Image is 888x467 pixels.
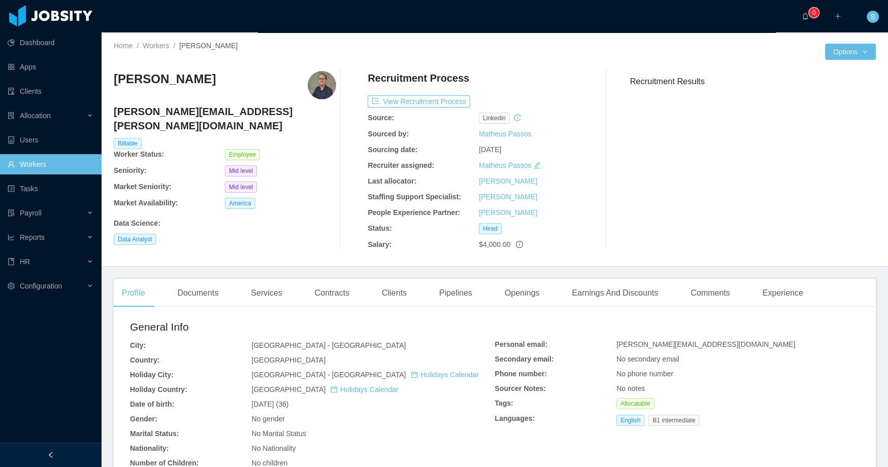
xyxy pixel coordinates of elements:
b: Source: [368,114,394,122]
button: Optionsicon: down [825,44,876,60]
div: Experience [754,279,811,307]
span: [GEOGRAPHIC_DATA] [251,356,325,364]
b: Tags: [495,399,513,407]
span: No phone number [616,370,673,378]
span: / [137,42,139,50]
b: Languages: [495,414,535,422]
a: Matheus Passos [479,161,532,169]
a: [PERSON_NAME] [479,177,537,185]
b: Holiday City: [130,371,174,379]
a: Matheus Passos [479,130,532,138]
span: Mid level [225,182,257,193]
span: Payroll [20,209,42,217]
span: [GEOGRAPHIC_DATA] - [GEOGRAPHIC_DATA] [251,371,478,379]
span: [PERSON_NAME] [179,42,238,50]
b: Sourcing date: [368,146,417,154]
span: [DATE] (36) [251,400,288,408]
div: Contracts [307,279,357,307]
b: Market Seniority: [114,183,172,191]
span: Billable [114,138,142,149]
div: Earnings And Discounts [564,279,666,307]
h3: [PERSON_NAME] [114,71,216,87]
i: icon: solution [8,112,15,119]
b: Personal email: [495,340,548,348]
span: America [225,198,255,209]
span: [PERSON_NAME][EMAIL_ADDRESS][DOMAIN_NAME] [616,340,795,348]
div: Pipelines [431,279,480,307]
b: Date of birth: [130,400,174,408]
b: Worker Status: [114,150,164,158]
span: S [870,11,875,23]
span: HR [20,258,30,266]
div: Comments [682,279,738,307]
i: icon: bell [802,13,809,20]
div: Openings [497,279,548,307]
a: icon: auditClients [8,81,93,101]
a: icon: calendarHolidays Calendar [411,371,478,379]
b: Status: [368,224,391,232]
span: [GEOGRAPHIC_DATA] [251,385,398,393]
a: icon: appstoreApps [8,57,93,77]
span: No secondary email [616,355,679,363]
span: / [173,42,175,50]
b: Nationality: [130,444,169,452]
a: icon: profileTasks [8,178,93,199]
div: Services [243,279,290,307]
span: Employee [225,149,260,160]
i: icon: book [8,258,15,265]
span: English [616,415,644,426]
h2: General Info [130,319,495,335]
i: icon: setting [8,282,15,290]
span: Data Analyst [114,234,156,245]
i: icon: calendar [331,386,338,393]
b: Holiday Country: [130,385,187,393]
div: Clients [374,279,415,307]
span: linkedin [479,113,510,124]
b: Salary: [368,240,391,248]
a: icon: pie-chartDashboard [8,32,93,53]
img: d4ae0ad4-025d-4b4c-b4fc-eee1eb1db4ce.jpeg [308,71,336,99]
b: Phone number: [495,370,547,378]
span: Mid level [225,165,257,176]
b: People Experience Partner: [368,208,460,217]
a: icon: calendarHolidays Calendar [331,385,398,393]
span: Hired [479,223,502,234]
span: No Nationality [251,444,295,452]
b: Number of Children: [130,459,199,467]
span: No Marital Status [251,429,306,438]
span: Configuration [20,282,62,290]
a: icon: robotUsers [8,130,93,150]
b: Data Science : [114,219,160,227]
h4: Recruitment Process [368,71,469,85]
span: No gender [251,415,284,423]
b: Country: [130,356,159,364]
span: No notes [616,384,645,392]
a: icon: exportView Recruitment Process [368,97,470,105]
b: Gender: [130,415,157,423]
b: City: [130,341,146,349]
span: B1 intermediate [648,415,699,426]
span: info-circle [516,241,523,248]
a: Workers [143,42,169,50]
b: Last allocator: [368,177,416,185]
span: No children [251,459,287,467]
b: Staffing Support Specialist: [368,193,461,201]
span: $4,000.00 [479,240,510,248]
button: icon: exportView Recruitment Process [368,95,470,107]
span: Allocatable [616,398,654,409]
span: [DATE] [479,146,501,154]
span: Allocation [20,112,51,120]
i: icon: history [514,114,521,121]
b: Marital Status: [130,429,179,438]
i: icon: calendar [411,371,418,378]
b: Secondary email: [495,355,554,363]
sup: 0 [809,8,819,18]
a: icon: userWorkers [8,154,93,174]
b: Sourcer Notes: [495,384,546,392]
a: Home [114,42,133,50]
i: icon: file-protect [8,209,15,217]
a: [PERSON_NAME] [479,208,537,217]
i: icon: edit [534,162,541,169]
span: Reports [20,233,45,241]
span: [GEOGRAPHIC_DATA] - [GEOGRAPHIC_DATA] [251,341,406,349]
